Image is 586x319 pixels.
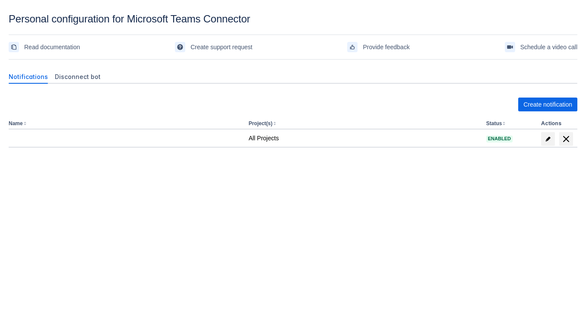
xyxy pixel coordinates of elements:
th: Actions [538,118,577,129]
span: edit [545,136,551,142]
span: Schedule a video call [520,40,577,54]
button: Project(s) [249,120,272,126]
span: videoCall [507,44,513,51]
div: Personal configuration for Microsoft Teams Connector [9,13,577,25]
span: documentation [10,44,17,51]
span: Create notification [523,98,572,111]
button: Name [9,120,23,126]
span: Create support request [190,40,252,54]
span: Enabled [486,136,513,141]
a: Provide feedback [347,40,409,54]
span: support [177,44,184,51]
a: Schedule a video call [505,40,577,54]
span: Notifications [9,73,48,81]
span: Disconnect bot [55,73,101,81]
button: Create notification [518,98,577,111]
button: Status [486,120,502,126]
span: Provide feedback [363,40,409,54]
a: Create support request [175,40,252,54]
a: Read documentation [9,40,80,54]
div: All Projects [249,134,479,142]
span: delete [561,134,571,144]
span: feedback [349,44,356,51]
span: Read documentation [24,40,80,54]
